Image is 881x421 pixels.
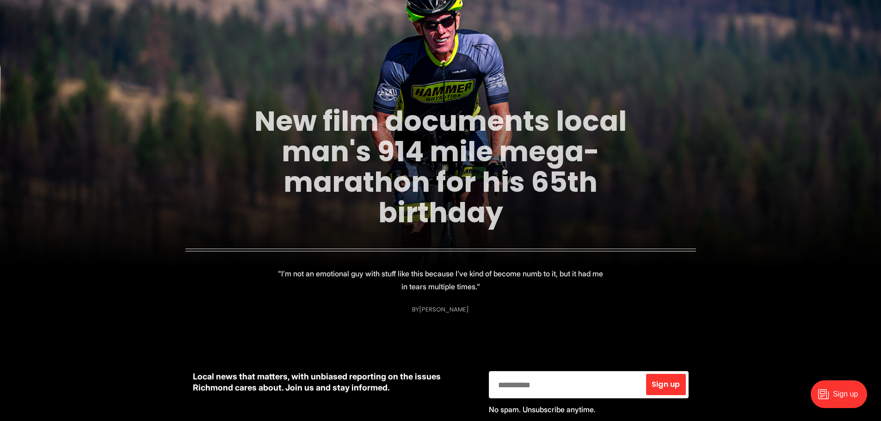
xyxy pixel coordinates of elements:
iframe: portal-trigger [803,376,881,421]
span: No spam. Unsubscribe anytime. [489,405,596,414]
a: New film documents local man's 914 mile mega-marathon for his 65th birthday [254,102,627,232]
button: Sign up [646,374,685,395]
p: Local news that matters, with unbiased reporting on the issues Richmond cares about. Join us and ... [193,371,474,393]
div: By [412,306,469,313]
span: Sign up [652,381,680,388]
p: "I’m not an emotional guy with stuff like this because I’ve kind of become numb to it, but it had... [276,267,605,293]
a: [PERSON_NAME] [419,305,469,314]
